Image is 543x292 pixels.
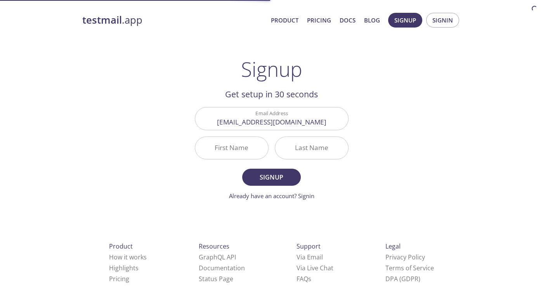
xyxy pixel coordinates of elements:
h2: Get setup in 30 seconds [195,88,349,101]
a: Status Page [199,275,233,283]
a: Blog [364,15,380,25]
a: Via Email [297,253,323,261]
span: s [308,275,311,283]
a: Privacy Policy [385,253,425,261]
span: Legal [385,242,401,251]
button: Signin [426,13,459,28]
a: Via Live Chat [297,264,333,272]
h1: Signup [241,57,302,81]
span: Signup [251,172,292,183]
a: Pricing [307,15,331,25]
span: Support [297,242,321,251]
strong: testmail [82,13,122,27]
a: Already have an account? Signin [229,192,314,200]
button: Signup [242,169,300,186]
span: Resources [199,242,229,251]
span: Signup [394,15,416,25]
span: Signin [432,15,453,25]
a: testmail.app [82,14,265,27]
a: Terms of Service [385,264,434,272]
button: Signup [388,13,422,28]
a: Documentation [199,264,245,272]
a: Product [271,15,298,25]
a: GraphQL API [199,253,236,261]
a: FAQ [297,275,311,283]
a: How it works [109,253,147,261]
a: Pricing [109,275,129,283]
a: Docs [340,15,356,25]
span: Product [109,242,133,251]
a: DPA (GDPR) [385,275,420,283]
a: Highlights [109,264,139,272]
